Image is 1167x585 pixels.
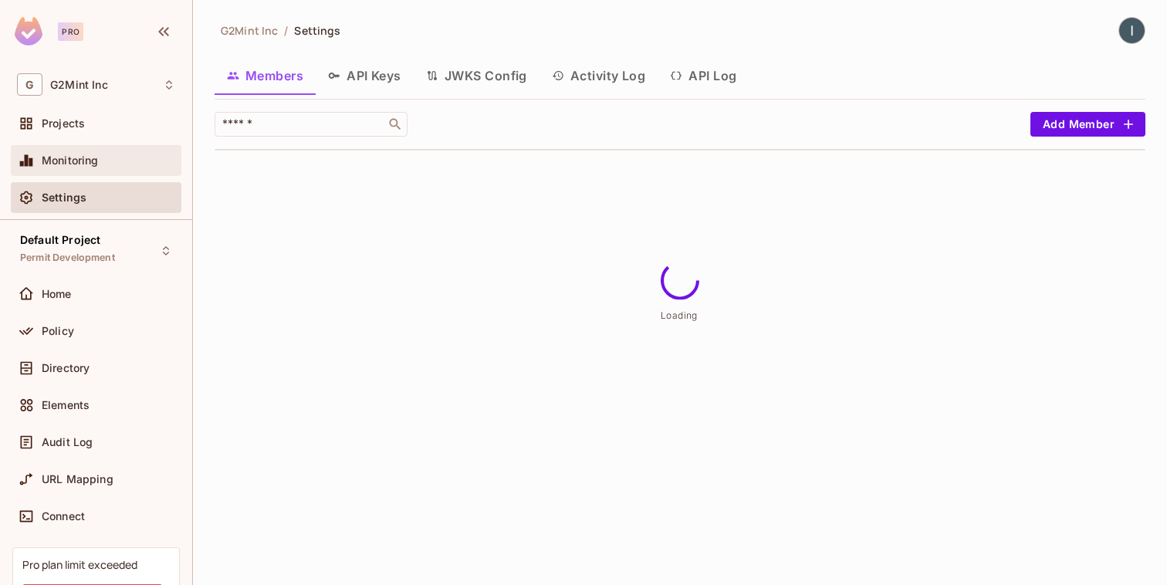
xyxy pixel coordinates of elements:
img: Ilia Toqe [1119,18,1145,43]
span: URL Mapping [42,473,113,485]
span: Audit Log [42,436,93,448]
button: API Keys [316,56,414,95]
span: Permit Development [20,252,115,264]
span: Workspace: G2Mint Inc [50,79,108,91]
span: Directory [42,362,90,374]
button: Add Member [1030,112,1145,137]
span: Settings [294,23,340,38]
span: Connect [42,510,85,522]
button: Members [215,56,316,95]
span: Settings [42,191,86,204]
div: Pro plan limit exceeded [22,557,137,572]
span: G2Mint Inc [221,23,278,38]
img: SReyMgAAAABJRU5ErkJggg== [15,17,42,46]
span: Projects [42,117,85,130]
span: Monitoring [42,154,99,167]
button: API Log [658,56,749,95]
span: Policy [42,325,74,337]
span: Home [42,288,72,300]
span: Default Project [20,234,100,246]
button: Activity Log [540,56,658,95]
div: Pro [58,22,83,41]
span: G [17,73,42,96]
span: Elements [42,399,90,411]
li: / [284,23,288,38]
button: JWKS Config [414,56,540,95]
